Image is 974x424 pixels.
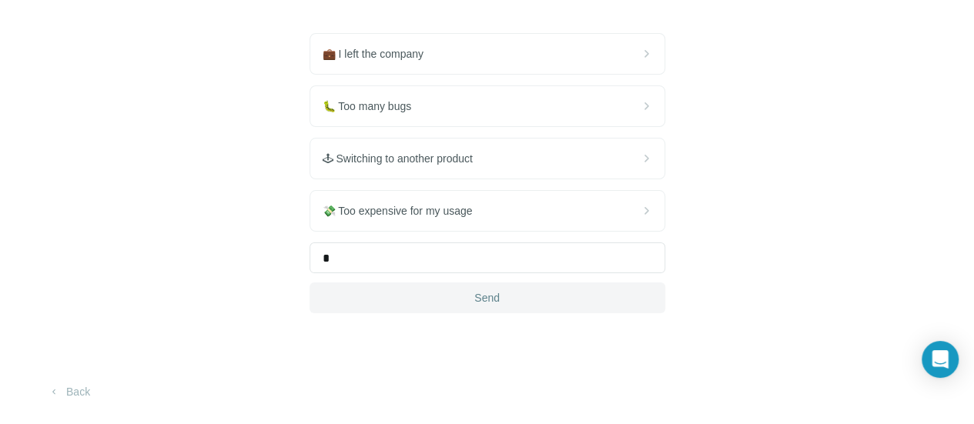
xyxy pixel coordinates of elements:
[323,46,436,62] span: 💼 I left the company
[323,151,485,166] span: 🕹 Switching to another product
[37,378,101,406] button: Back
[323,98,424,114] span: 🐛 Too many bugs
[474,290,500,305] span: Send
[922,341,959,378] div: Open Intercom Messenger
[310,282,665,313] button: Send
[323,203,485,219] span: 💸 Too expensive for my usage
